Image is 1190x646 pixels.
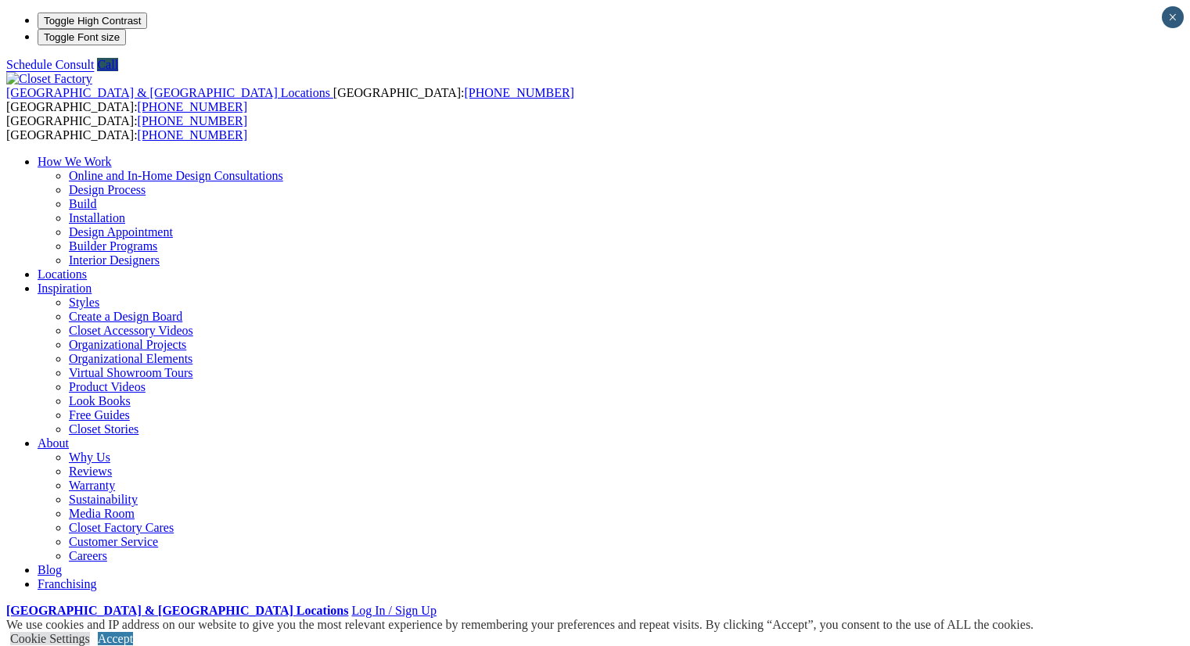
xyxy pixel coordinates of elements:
a: How We Work [38,155,112,168]
a: Blog [38,563,62,576]
button: Toggle High Contrast [38,13,147,29]
a: [GEOGRAPHIC_DATA] & [GEOGRAPHIC_DATA] Locations [6,604,348,617]
a: Closet Stories [69,422,138,436]
a: Create a Design Board [69,310,182,323]
a: [PHONE_NUMBER] [464,86,573,99]
img: Closet Factory [6,72,92,86]
span: Toggle High Contrast [44,15,141,27]
a: [GEOGRAPHIC_DATA] & [GEOGRAPHIC_DATA] Locations [6,86,333,99]
a: Organizational Projects [69,338,186,351]
a: Franchising [38,577,97,590]
a: Closet Accessory Videos [69,324,193,337]
a: Locations [38,267,87,281]
a: Closet Factory Cares [69,521,174,534]
a: Sustainability [69,493,138,506]
a: Accept [98,632,133,645]
a: Installation [69,211,125,224]
a: Customer Service [69,535,158,548]
a: About [38,436,69,450]
a: Design Appointment [69,225,173,239]
a: Virtual Showroom Tours [69,366,193,379]
a: Online and In-Home Design Consultations [69,169,283,182]
button: Close [1162,6,1184,28]
span: [GEOGRAPHIC_DATA]: [GEOGRAPHIC_DATA]: [6,114,247,142]
a: Design Process [69,183,146,196]
a: [PHONE_NUMBER] [138,100,247,113]
a: Build [69,197,97,210]
span: [GEOGRAPHIC_DATA]: [GEOGRAPHIC_DATA]: [6,86,574,113]
a: Free Guides [69,408,130,422]
a: Inspiration [38,282,92,295]
a: [PHONE_NUMBER] [138,128,247,142]
a: Styles [69,296,99,309]
a: Product Videos [69,380,146,393]
a: Organizational Elements [69,352,192,365]
a: Media Room [69,507,135,520]
a: Warranty [69,479,115,492]
a: Builder Programs [69,239,157,253]
a: Interior Designers [69,253,160,267]
a: Careers [69,549,107,562]
a: Call [97,58,118,71]
a: Why Us [69,450,110,464]
button: Toggle Font size [38,29,126,45]
a: Schedule Consult [6,58,94,71]
div: We use cookies and IP address on our website to give you the most relevant experience by remember... [6,618,1034,632]
a: Reviews [69,465,112,478]
span: [GEOGRAPHIC_DATA] & [GEOGRAPHIC_DATA] Locations [6,86,330,99]
a: Log In / Sign Up [351,604,436,617]
a: [PHONE_NUMBER] [138,114,247,127]
a: Look Books [69,394,131,407]
span: Toggle Font size [44,31,120,43]
a: Cookie Settings [10,632,90,645]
